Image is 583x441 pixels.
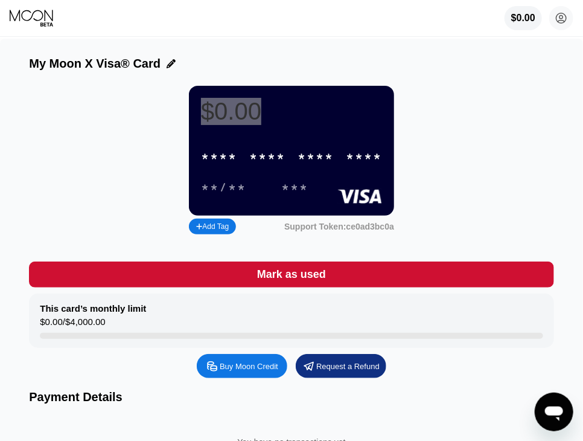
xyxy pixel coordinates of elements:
[197,354,287,378] div: Buy Moon Credit
[535,393,573,431] iframe: زر إطلاق نافذة المراسلة
[40,303,146,314] div: This card’s monthly limit
[316,361,380,372] div: Request a Refund
[505,6,542,30] div: $0.00
[284,222,394,231] div: Support Token:ce0ad3bc0a
[189,219,236,234] div: Add Tag
[511,13,535,24] div: $0.00
[29,262,553,288] div: Mark as used
[29,57,161,71] div: My Moon X Visa® Card
[196,222,229,231] div: Add Tag
[257,268,326,282] div: Mark as used
[40,317,105,333] div: $0.00 / $4,000.00
[29,390,553,404] div: Payment Details
[220,361,278,372] div: Buy Moon Credit
[201,98,382,125] div: $0.00
[296,354,386,378] div: Request a Refund
[284,222,394,231] div: Support Token: ce0ad3bc0a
